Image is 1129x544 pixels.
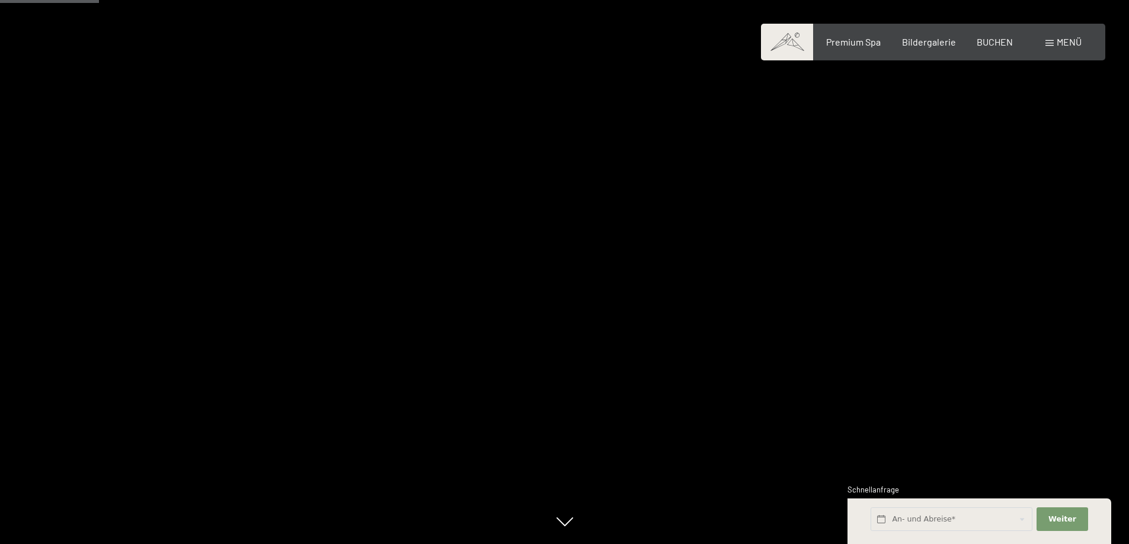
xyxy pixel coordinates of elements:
button: Weiter [1037,507,1088,532]
a: BUCHEN [977,36,1013,47]
a: Bildergalerie [902,36,956,47]
a: Premium Spa [826,36,881,47]
span: Weiter [1048,514,1076,524]
span: Schnellanfrage [847,485,899,494]
span: Menü [1057,36,1082,47]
